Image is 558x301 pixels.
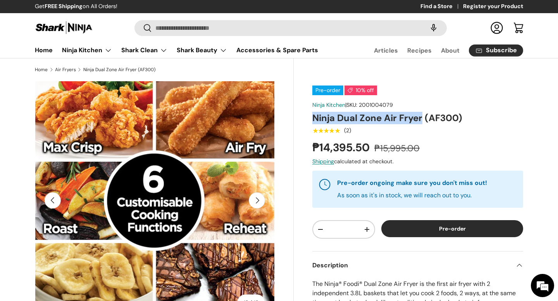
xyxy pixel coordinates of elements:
a: Subscribe [469,44,523,56]
span: SKU: [346,101,357,108]
a: Accessories & Spare Parts [236,43,318,58]
a: Home [35,67,48,72]
summary: Ninja Kitchen [57,43,117,58]
button: Pre-order [381,220,523,238]
span: | [345,101,393,108]
span: 10% off [344,86,377,95]
nav: Secondary [355,43,523,58]
a: Ninja Kitchen [312,101,345,108]
span: 2001004079 [359,101,393,108]
nav: Breadcrumbs [35,66,294,73]
summary: Shark Beauty [172,43,232,58]
summary: Shark Clean [117,43,172,58]
h1: Ninja Dual Zone Air Fryer (AF300) [312,112,523,124]
span: Subscribe [486,47,517,53]
summary: Description [312,251,523,279]
a: Find a Store [420,2,463,11]
span: Pre-order [312,86,343,95]
a: Ninja Dual Zone Air Fryer (AF300) [83,67,155,72]
div: Minimize live chat window [127,4,146,22]
p: As soon as it's in stock, we will reach out to you. [337,191,487,200]
strong: Pre-order ongoing make sure you don't miss out! [337,179,487,187]
s: ₱15,995.00 [374,142,420,154]
img: Shark Ninja Philippines [35,20,93,35]
textarea: Type your message and hit 'Enter' [4,211,148,238]
strong: FREE Shipping [45,3,83,10]
h2: Description [312,261,511,270]
a: About [441,43,460,58]
span: We're online! [45,97,107,176]
a: Register your Product [463,2,523,11]
a: Home [35,43,53,58]
p: Get on All Orders! [35,2,117,11]
a: Recipes [407,43,432,58]
div: calculated at checkout. [312,157,523,166]
span: ★★★★★ [312,127,340,135]
strong: ₱14,395.50 [312,140,372,155]
a: Articles [374,43,398,58]
div: Chat with us now [40,43,130,53]
div: 5.0 out of 5.0 stars [312,127,340,134]
div: (2) [344,128,351,133]
speech-search-button: Search by voice [421,19,446,36]
a: Air Fryers [55,67,76,72]
nav: Primary [35,43,318,58]
a: Shipping [312,158,334,165]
